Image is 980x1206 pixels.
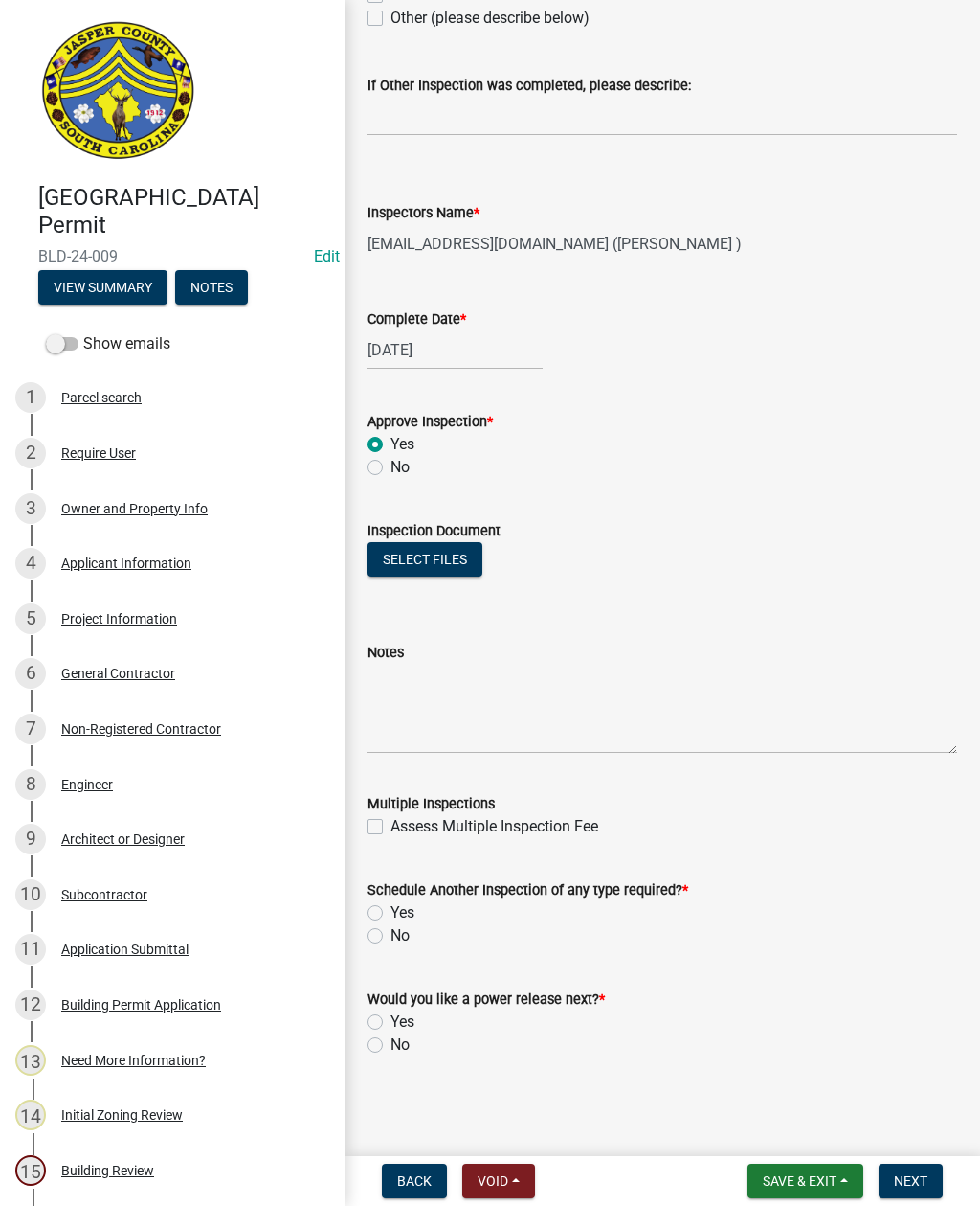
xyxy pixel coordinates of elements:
[175,281,248,296] wm-modal-confirm: Notes
[367,884,688,898] label: Schedule Another Inspection of any type required?
[314,247,340,265] wm-modal-confirm: Edit Application Number
[314,247,340,265] a: Edit
[61,667,175,680] div: General Contractor
[367,525,501,538] label: Inspection Document
[61,557,191,570] div: Applicant Information
[38,20,198,164] img: Jasper County, South Carolina
[367,313,466,327] label: Complete Date
[390,815,598,838] label: Assess Multiple Inspection Fee
[15,990,46,1020] div: 12
[15,382,46,413] div: 1
[15,438,46,468] div: 2
[61,502,208,515] div: Owner and Property Info
[397,1173,432,1189] span: Back
[61,1108,183,1122] div: Initial Zoning Review
[367,330,543,370] input: mm/dd/yyyy
[175,270,248,305] button: Notes
[46,332,170,355] label: Show emails
[367,416,493,429] label: Approve Inspection
[38,184,329,239] h4: [GEOGRAPHIC_DATA] Permit
[15,1100,46,1130] div: 14
[390,456,410,479] label: No
[390,924,410,947] label: No
[15,879,46,910] div: 10
[61,778,113,791] div: Engineer
[367,542,482,577] button: Select files
[15,493,46,524] div: 3
[894,1173,927,1189] span: Next
[367,80,691,93] label: If Other Inspection was completed, please describe:
[61,391,142,404] div: Parcel search
[15,1155,46,1186] div: 15
[15,714,46,744] div: 7
[763,1173,836,1189] span: Save & Exit
[15,658,46,689] div: 6
[390,1011,414,1034] label: Yes
[38,270,167,305] button: View Summary
[61,998,221,1012] div: Building Permit Application
[478,1173,508,1189] span: Void
[367,993,605,1007] label: Would you like a power release next?
[61,943,189,956] div: Application Submittal
[382,1164,447,1198] button: Back
[38,281,167,296] wm-modal-confirm: Summary
[61,612,177,626] div: Project Information
[15,1045,46,1076] div: 13
[15,769,46,800] div: 8
[15,548,46,579] div: 4
[61,832,185,846] div: Architect or Designer
[390,433,414,456] label: Yes
[390,7,590,30] label: Other (please describe below)
[747,1164,863,1198] button: Save & Exit
[367,798,495,811] label: Multiple Inspections
[15,824,46,854] div: 9
[462,1164,535,1198] button: Void
[390,1034,410,1057] label: No
[61,1054,206,1067] div: Need More Information?
[367,647,404,660] label: Notes
[61,1164,154,1177] div: Building Review
[38,247,306,265] span: BLD-24-009
[15,934,46,965] div: 11
[390,901,414,924] label: Yes
[15,603,46,634] div: 5
[61,722,221,736] div: Non-Registered Contractor
[367,207,479,220] label: Inspectors Name
[61,446,136,460] div: Require User
[61,888,147,901] div: Subcontractor
[879,1164,943,1198] button: Next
